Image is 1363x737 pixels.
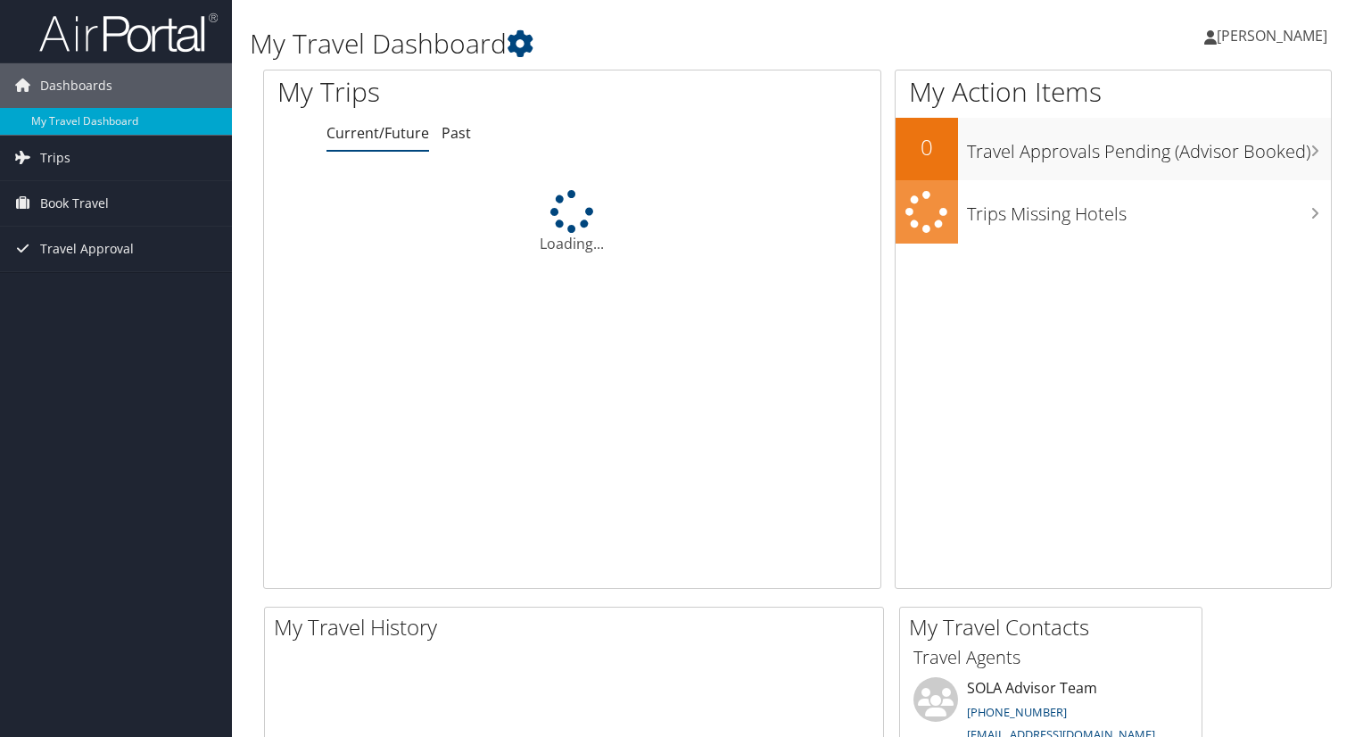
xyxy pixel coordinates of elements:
a: 0Travel Approvals Pending (Advisor Booked) [896,118,1331,180]
h1: My Trips [277,73,610,111]
h2: My Travel History [274,612,883,642]
span: Travel Approval [40,227,134,271]
img: airportal-logo.png [39,12,218,54]
div: Loading... [264,190,880,254]
a: Current/Future [326,123,429,143]
span: Book Travel [40,181,109,226]
h1: My Action Items [896,73,1331,111]
a: Past [442,123,471,143]
h1: My Travel Dashboard [250,25,980,62]
a: Trips Missing Hotels [896,180,1331,244]
span: Dashboards [40,63,112,108]
span: [PERSON_NAME] [1217,26,1327,46]
h2: My Travel Contacts [909,612,1202,642]
a: [PHONE_NUMBER] [967,704,1067,720]
h2: 0 [896,132,958,162]
h3: Travel Approvals Pending (Advisor Booked) [967,130,1331,164]
h3: Travel Agents [913,645,1188,670]
a: [PERSON_NAME] [1204,9,1345,62]
h3: Trips Missing Hotels [967,193,1331,227]
span: Trips [40,136,70,180]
